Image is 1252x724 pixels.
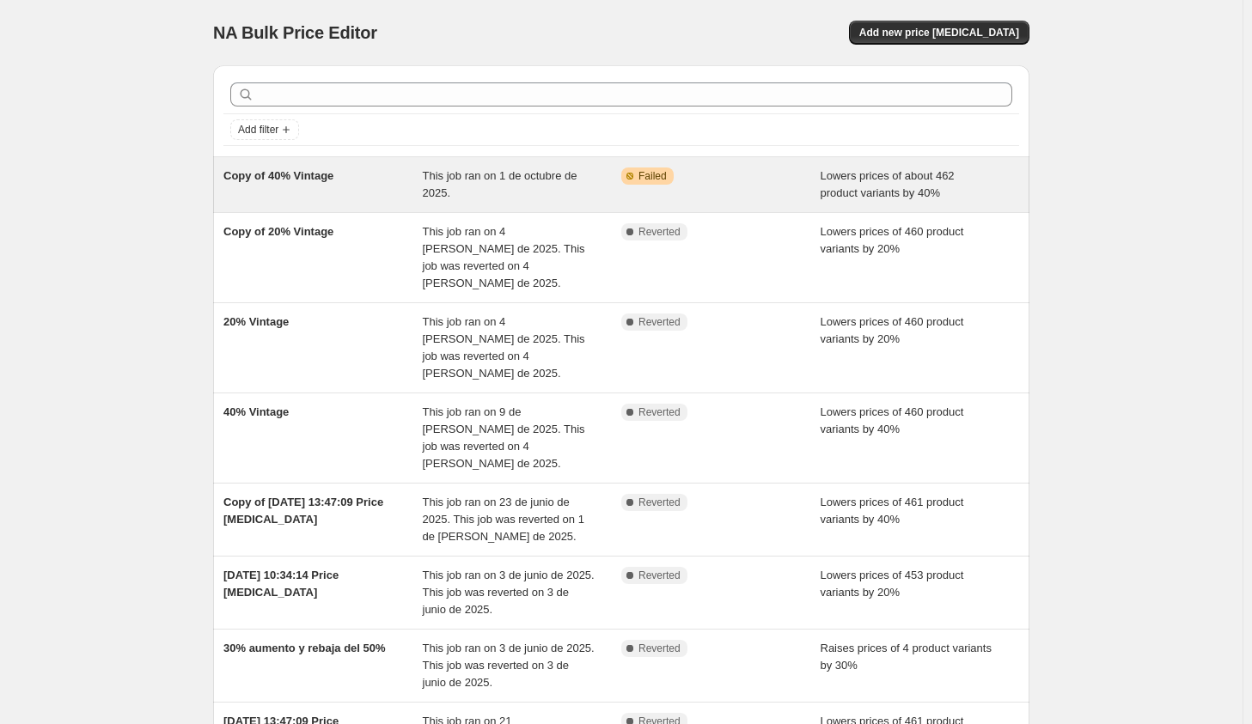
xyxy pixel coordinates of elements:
span: This job ran on 9 de [PERSON_NAME] de 2025. This job was reverted on 4 [PERSON_NAME] de 2025. [423,405,585,470]
span: Reverted [638,315,681,329]
span: This job ran on 3 de junio de 2025. This job was reverted on 3 de junio de 2025. [423,569,595,616]
span: Lowers prices of 460 product variants by 20% [821,315,964,345]
span: Add filter [238,123,278,137]
span: 20% Vintage [223,315,289,328]
span: Lowers prices of about 462 product variants by 40% [821,169,955,199]
span: Copy of [DATE] 13:47:09 Price [MEDICAL_DATA] [223,496,383,526]
span: NA Bulk Price Editor [213,23,377,42]
span: This job ran on 4 [PERSON_NAME] de 2025. This job was reverted on 4 [PERSON_NAME] de 2025. [423,225,585,289]
span: This job ran on 1 de octubre de 2025. [423,169,577,199]
span: Reverted [638,496,681,509]
span: [DATE] 10:34:14 Price [MEDICAL_DATA] [223,569,339,599]
span: Failed [638,169,667,183]
span: Lowers prices of 461 product variants by 40% [821,496,964,526]
span: 30% aumento y rebaja del 50% [223,642,386,654]
button: Add filter [230,119,299,140]
span: Raises prices of 4 product variants by 30% [821,642,992,672]
span: Lowers prices of 453 product variants by 20% [821,569,964,599]
span: Reverted [638,642,681,655]
span: Reverted [638,225,681,239]
span: Add new price [MEDICAL_DATA] [859,26,1019,40]
button: Add new price [MEDICAL_DATA] [849,21,1029,45]
span: Lowers prices of 460 product variants by 40% [821,405,964,435]
span: This job ran on 3 de junio de 2025. This job was reverted on 3 de junio de 2025. [423,642,595,689]
span: Copy of 20% Vintage [223,225,333,238]
span: Copy of 40% Vintage [223,169,333,182]
span: Reverted [638,405,681,419]
span: 40% Vintage [223,405,289,418]
span: Lowers prices of 460 product variants by 20% [821,225,964,255]
span: This job ran on 23 de junio de 2025. This job was reverted on 1 de [PERSON_NAME] de 2025. [423,496,584,543]
span: This job ran on 4 [PERSON_NAME] de 2025. This job was reverted on 4 [PERSON_NAME] de 2025. [423,315,585,380]
span: Reverted [638,569,681,582]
